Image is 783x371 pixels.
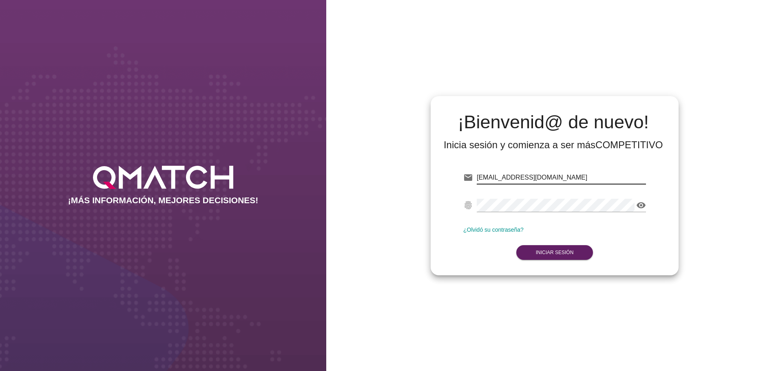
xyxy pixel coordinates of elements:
[636,200,646,210] i: visibility
[463,200,473,210] i: fingerprint
[477,171,646,184] input: E-mail
[463,173,473,182] i: email
[444,112,663,132] h2: ¡Bienvenid@ de nuevo!
[444,138,663,151] div: Inicia sesión y comienza a ser más
[68,195,259,205] h2: ¡MÁS INFORMACIÓN, MEJORES DECISIONES!
[536,250,574,255] strong: Iniciar Sesión
[463,226,524,233] a: ¿Olvidó su contraseña?
[595,139,663,150] strong: COMPETITIVO
[516,245,593,260] button: Iniciar Sesión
